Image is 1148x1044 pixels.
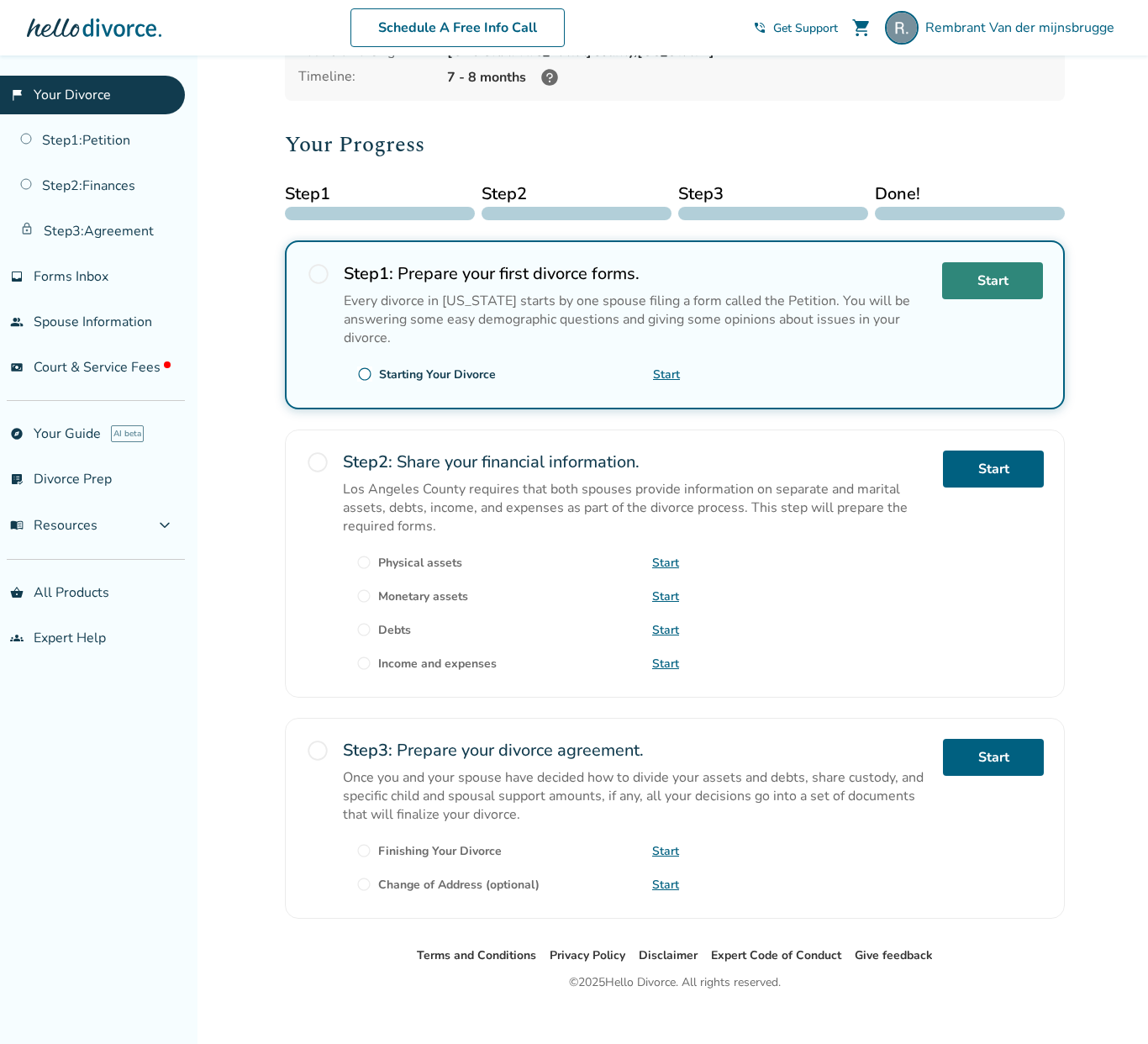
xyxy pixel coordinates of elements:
[356,588,371,604] span: radio_button_unchecked
[10,315,24,329] span: people
[943,739,1044,776] a: Start
[885,11,919,45] img: R. V. d. Mijnsbrugge
[10,361,24,374] span: universal_currency_alt
[350,8,565,47] a: Schedule A Free Info Call
[875,182,1065,207] span: Done!
[653,366,680,382] a: Start
[10,519,24,532] span: menu_book
[343,451,392,473] strong: Step 2 :
[652,555,679,571] a: Start
[378,588,468,604] div: Monetary assets
[34,267,108,286] span: Forms Inbox
[378,622,411,638] div: Debts
[943,451,1044,488] a: Start
[10,88,24,102] span: flag_2
[111,425,144,442] span: AI beta
[569,973,781,993] div: © 2025 Hello Divorce. All rights reserved.
[652,877,679,893] a: Start
[306,739,329,762] span: radio_button_unchecked
[711,947,841,963] a: Expert Code of Conduct
[343,480,929,535] p: Los Angeles County requires that both spouses provide information on separate and marital assets,...
[652,843,679,859] a: Start
[652,588,679,604] a: Start
[356,877,371,892] span: radio_button_unchecked
[356,622,371,637] span: radio_button_unchecked
[344,262,393,285] strong: Step 1 :
[550,947,625,963] a: Privacy Policy
[378,656,497,672] div: Income and expenses
[378,843,502,859] div: Finishing Your Divorce
[379,366,496,382] div: Starting Your Divorce
[343,451,929,473] h2: Share your financial information.
[356,555,371,570] span: radio_button_unchecked
[285,182,475,207] span: Step 1
[10,586,24,599] span: shopping_basket
[855,946,933,966] li: Give feedback
[482,182,671,207] span: Step 2
[343,739,929,762] h2: Prepare your divorce agreement.
[10,427,24,440] span: explore
[356,656,371,671] span: radio_button_unchecked
[10,472,24,486] span: list_alt_check
[343,768,929,824] p: Once you and your spouse have decided how to divide your assets and debts, share custody, and spe...
[357,366,372,382] span: radio_button_unchecked
[306,451,329,474] span: radio_button_unchecked
[307,262,330,286] span: radio_button_unchecked
[356,843,371,858] span: radio_button_unchecked
[678,182,868,207] span: Step 3
[942,262,1043,299] a: Start
[344,292,929,347] p: Every divorce in [US_STATE] starts by one spouse filing a form called the Petition. You will be a...
[34,358,171,377] span: Court & Service Fees
[343,739,392,762] strong: Step 3 :
[773,20,838,36] span: Get Support
[851,18,872,38] span: shopping_cart
[10,631,24,645] span: groups
[378,555,462,571] div: Physical assets
[344,262,929,285] h2: Prepare your first divorce forms.
[10,516,97,535] span: Resources
[753,20,838,36] a: phone_in_talkGet Support
[417,947,536,963] a: Terms and Conditions
[925,18,1121,37] span: Rembrant Van der mijnsbrugge
[652,656,679,672] a: Start
[378,877,540,893] div: Change of Address (optional)
[753,21,766,34] span: phone_in_talk
[447,67,1051,87] div: 7 - 8 months
[155,515,175,535] span: expand_more
[285,128,1065,161] h2: Your Progress
[10,270,24,283] span: inbox
[639,946,698,966] li: Disclaimer
[298,67,434,87] div: Timeline:
[1064,963,1148,1044] iframe: Chat Widget
[652,622,679,638] a: Start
